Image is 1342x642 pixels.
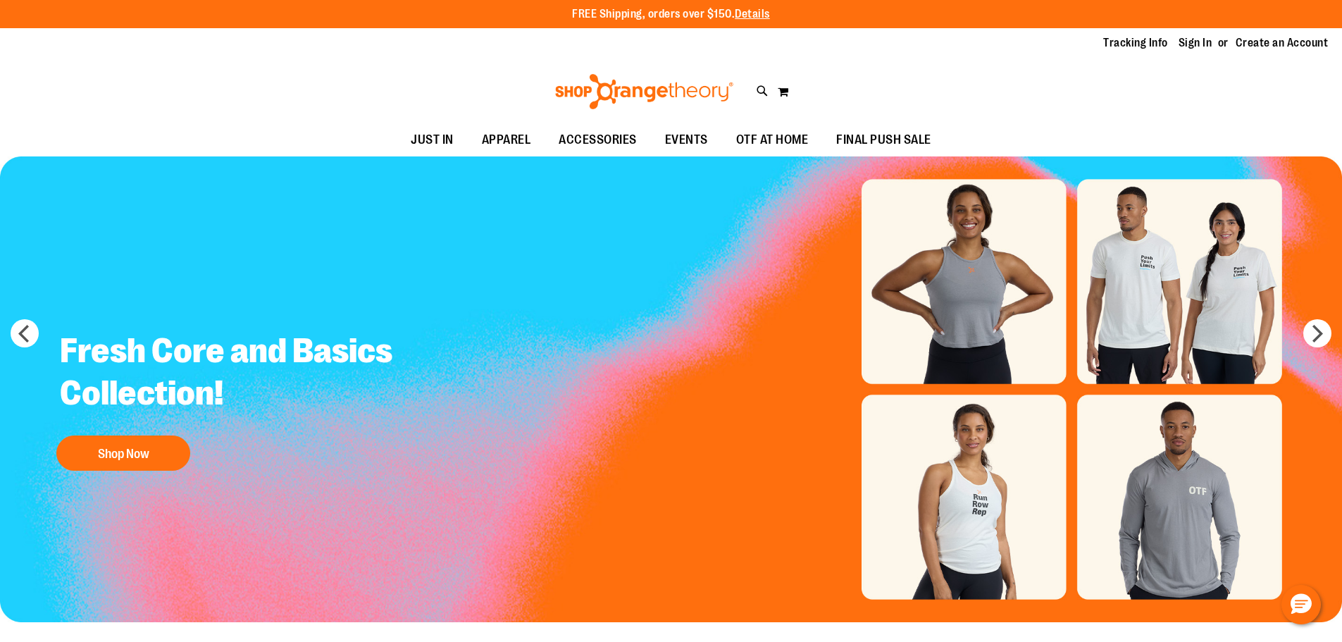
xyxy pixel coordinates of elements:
a: Details [735,8,770,20]
span: FINAL PUSH SALE [836,124,931,156]
span: OTF AT HOME [736,124,809,156]
button: Hello, have a question? Let’s chat. [1281,585,1321,624]
a: Create an Account [1236,35,1329,51]
a: APPAREL [468,124,545,156]
a: Tracking Info [1103,35,1168,51]
a: JUST IN [397,124,468,156]
a: OTF AT HOME [722,124,823,156]
span: EVENTS [665,124,708,156]
a: ACCESSORIES [545,124,651,156]
a: Sign In [1179,35,1212,51]
button: prev [11,319,39,347]
img: Shop Orangetheory [553,74,735,109]
h2: Fresh Core and Basics Collection! [49,319,425,428]
a: EVENTS [651,124,722,156]
span: JUST IN [411,124,454,156]
button: next [1303,319,1331,347]
button: Shop Now [56,436,190,471]
span: ACCESSORIES [559,124,637,156]
p: FREE Shipping, orders over $150. [572,6,770,23]
span: APPAREL [482,124,531,156]
a: Fresh Core and Basics Collection! Shop Now [49,319,425,478]
a: FINAL PUSH SALE [822,124,945,156]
